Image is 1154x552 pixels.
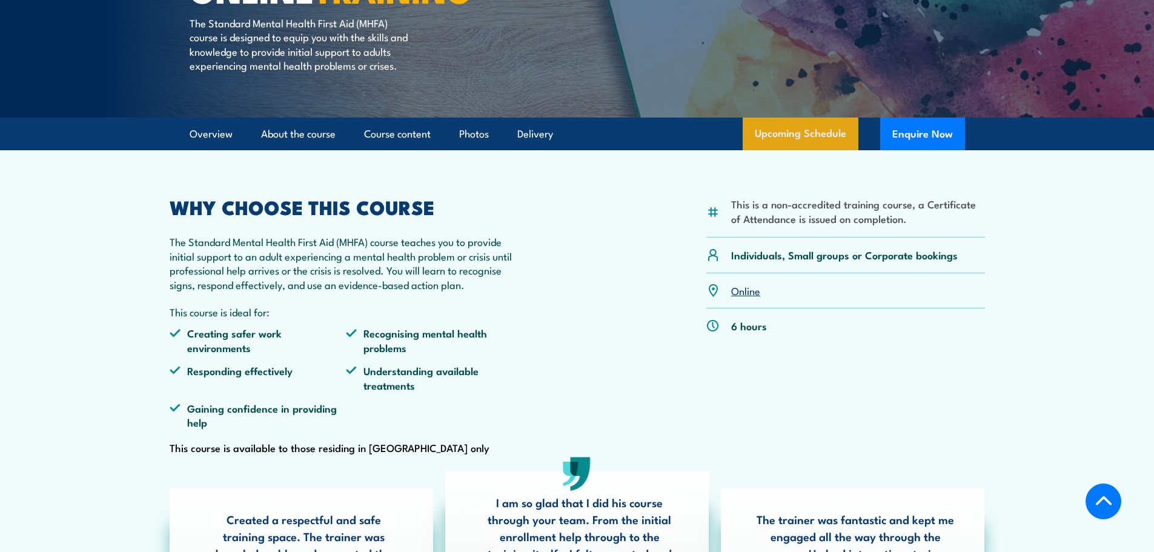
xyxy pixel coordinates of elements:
[364,118,431,150] a: Course content
[743,118,858,150] a: Upcoming Schedule
[170,234,523,291] p: The Standard Mental Health First Aid (MHFA) course teaches you to provide initial support to an a...
[170,401,347,430] li: Gaining confidence in providing help
[459,118,489,150] a: Photos
[190,16,411,73] p: The Standard Mental Health First Aid (MHFA) course is designed to equip you with the skills and k...
[346,326,523,354] li: Recognising mental health problems
[190,118,233,150] a: Overview
[261,118,336,150] a: About the course
[731,283,760,298] a: Online
[170,198,523,456] div: This course is available to those residing in [GEOGRAPHIC_DATA] only
[731,248,958,262] p: Individuals, Small groups or Corporate bookings
[517,118,553,150] a: Delivery
[170,364,347,392] li: Responding effectively
[170,198,523,215] h2: WHY CHOOSE THIS COURSE
[731,319,767,333] p: 6 hours
[880,118,965,150] button: Enquire Now
[346,364,523,392] li: Understanding available treatments
[170,326,347,354] li: Creating safer work environments
[170,305,523,319] p: This course is ideal for:
[731,197,985,225] li: This is a non-accredited training course, a Certificate of Attendance is issued on completion.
